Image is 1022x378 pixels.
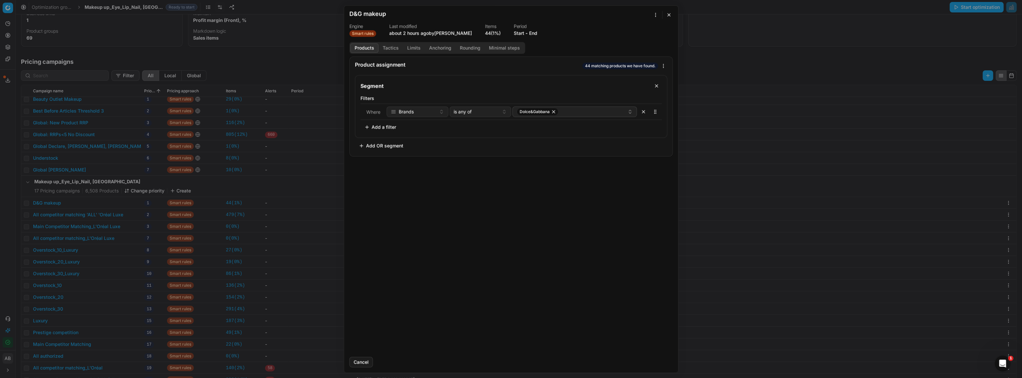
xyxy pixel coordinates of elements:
button: Anchoring [425,43,456,53]
button: Products [350,43,378,53]
a: 44(1%) [485,30,501,36]
button: Tactics [378,43,403,53]
span: 44 matching products we have found. [582,63,658,69]
span: is any of [454,108,472,115]
button: Limits [403,43,425,53]
dt: Engine [349,24,376,28]
button: Cancel [349,357,373,367]
span: 1 [1008,356,1014,361]
span: Dolce&Gabbana [520,109,550,114]
label: Filters [360,95,662,101]
button: Minimal steps [485,43,524,53]
span: Where [366,109,380,115]
span: Smart rules [349,30,376,37]
input: Segment [359,81,649,91]
div: Product assignment [355,62,581,67]
dt: Last modified [389,24,472,28]
dt: Period [514,24,537,28]
h2: D&G makeup [349,11,386,17]
button: Add a filter [360,122,400,132]
dt: Items [485,24,501,28]
span: about 2 hours ago by [PERSON_NAME] [389,30,472,36]
button: Rounding [456,43,485,53]
span: - [526,30,528,36]
button: End [529,30,537,36]
button: Start [514,30,524,36]
button: Add OR segment [355,140,407,151]
span: Brands [399,108,414,115]
iframe: Intercom live chat [995,356,1011,371]
button: Dolce&Gabbana [512,106,637,117]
